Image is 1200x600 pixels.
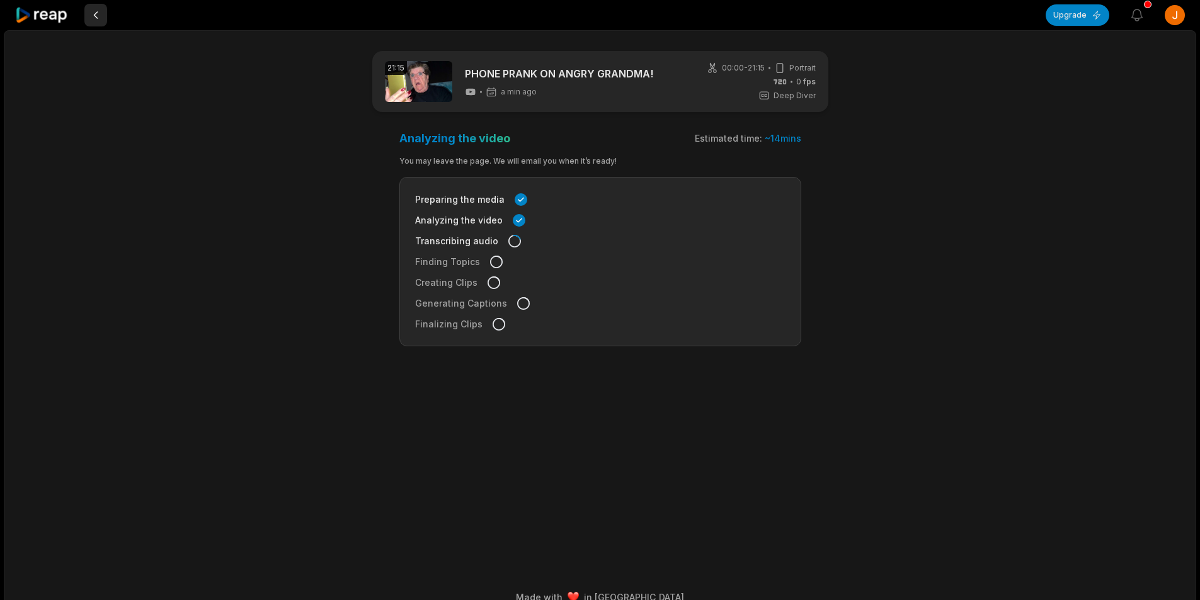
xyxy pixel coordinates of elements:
[415,213,503,227] span: Analyzing the video
[695,132,801,145] div: Estimated time:
[765,133,801,144] span: ~ 14 mins
[415,297,507,310] span: Generating Captions
[399,156,801,167] div: You may leave the page. We will email you when it’s ready!
[1046,4,1109,26] button: Upgrade
[415,234,498,247] span: Transcribing audio
[501,87,537,97] span: a min ago
[803,77,816,86] span: fps
[415,317,483,331] span: Finalizing Clips
[796,76,816,88] span: 0
[415,193,505,206] span: Preparing the media
[465,66,653,81] a: PHONE PRANK ON ANGRY GRANDMA!
[722,62,765,74] span: 00:00 - 21:15
[415,276,477,289] span: Creating Clips
[789,62,816,74] span: Portrait
[399,131,510,145] h3: Analyzing the video
[774,90,816,101] span: Deep Diver
[415,255,480,268] span: Finding Topics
